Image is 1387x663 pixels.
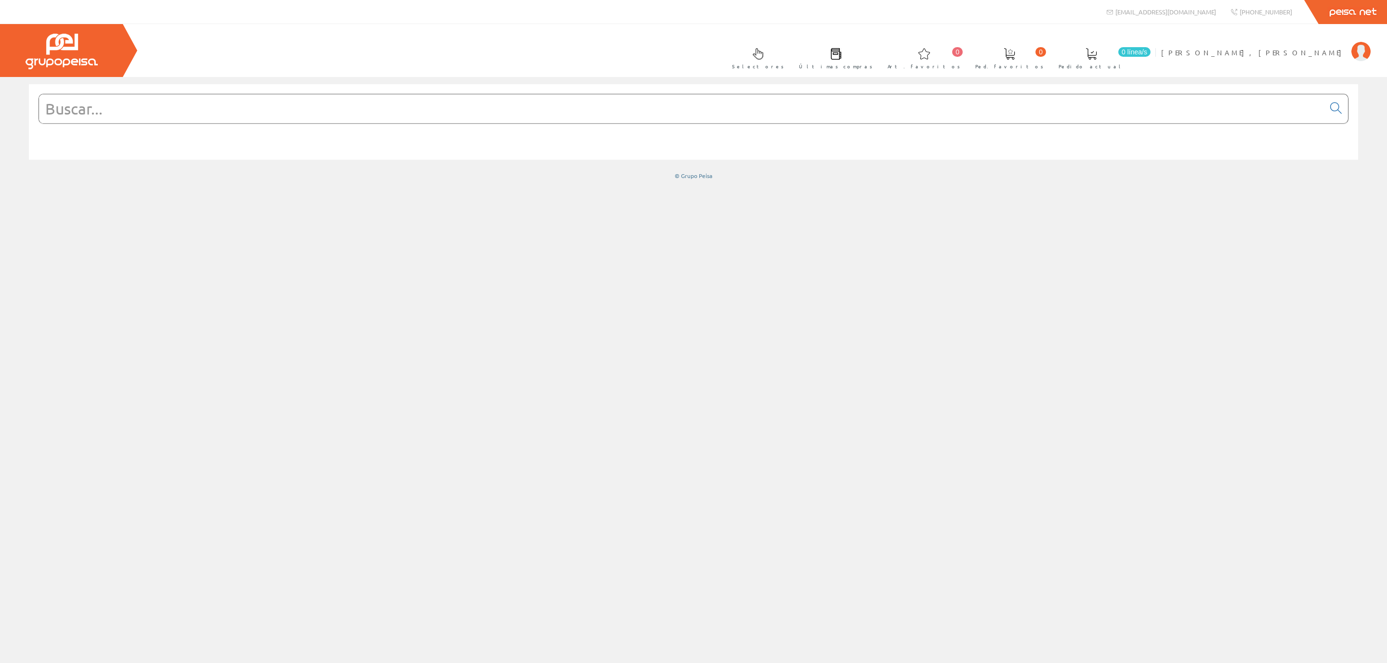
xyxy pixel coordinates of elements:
[1161,48,1347,57] span: [PERSON_NAME], [PERSON_NAME]
[1115,8,1216,16] span: [EMAIL_ADDRESS][DOMAIN_NAME]
[789,40,877,75] a: Últimas compras
[732,62,784,71] span: Selectores
[975,62,1044,71] span: Ped. favoritos
[26,34,98,69] img: Grupo Peisa
[39,94,1324,123] input: Buscar...
[29,172,1358,180] div: © Grupo Peisa
[952,47,963,57] span: 0
[799,62,873,71] span: Últimas compras
[1035,47,1046,57] span: 0
[1161,40,1371,49] a: [PERSON_NAME], [PERSON_NAME]
[888,62,960,71] span: Art. favoritos
[1240,8,1292,16] span: [PHONE_NUMBER]
[1059,62,1124,71] span: Pedido actual
[722,40,789,75] a: Selectores
[1118,47,1151,57] span: 0 línea/s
